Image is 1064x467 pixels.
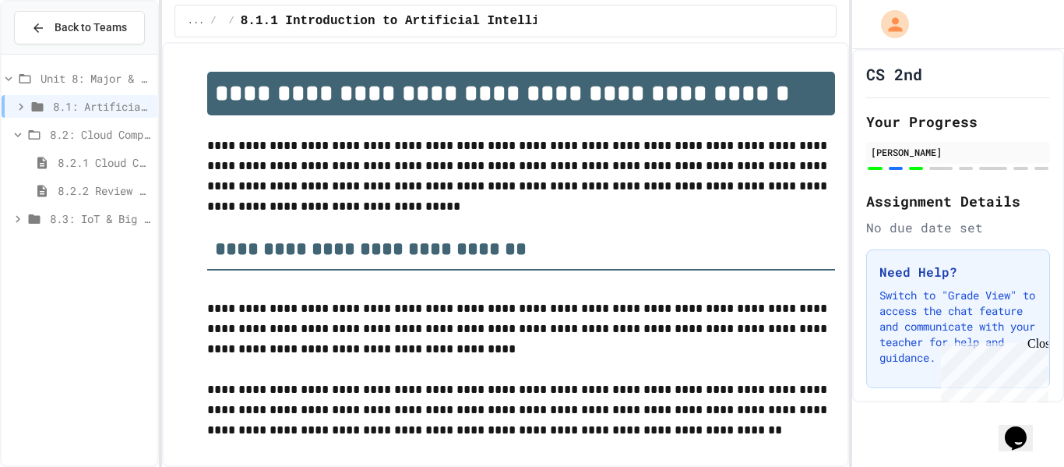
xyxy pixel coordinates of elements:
span: 8.2.1 Cloud Computing: Transforming the Digital World [58,154,151,171]
span: 8.1.1 Introduction to Artificial Intelligence [241,12,577,30]
p: Switch to "Grade View" to access the chat feature and communicate with your teacher for help and ... [879,288,1037,366]
div: Chat with us now!Close [6,6,107,99]
span: Unit 8: Major & Emerging Technologies [41,70,151,87]
span: Back to Teams [55,19,127,36]
h2: Assignment Details [866,190,1050,212]
span: 8.3: IoT & Big Data [50,211,151,227]
iframe: chat widget [935,337,1048,403]
span: 8.2.2 Review - Cloud Computing [58,182,151,199]
h1: CS 2nd [866,63,922,85]
div: No due date set [866,218,1050,237]
span: 8.2: Cloud Computing [50,126,151,143]
h2: Your Progress [866,111,1050,133]
span: 8.1: Artificial Intelligence Basics [53,98,151,115]
iframe: chat widget [999,405,1048,451]
div: [PERSON_NAME] [871,145,1045,159]
span: / [210,15,216,27]
div: My Account [865,6,913,42]
span: / [229,15,234,27]
button: Back to Teams [14,11,145,44]
h3: Need Help? [879,263,1037,281]
span: ... [188,15,205,27]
